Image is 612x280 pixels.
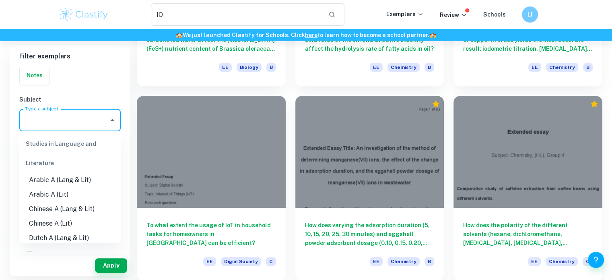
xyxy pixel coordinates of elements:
span: B [266,63,276,72]
span: EE [528,63,541,72]
span: 🏫 [429,32,436,38]
h6: Subject [19,95,121,104]
h6: To what extent the usage of IoT in household tasks for homeowners in [GEOGRAPHIC_DATA] can be eff... [146,221,276,247]
a: here [305,32,317,38]
span: B [424,257,434,266]
span: EE [370,63,383,72]
li: Arabic A (Lang & Lit) [19,173,121,187]
span: Chemistry [387,257,420,266]
button: Notes [20,66,49,85]
h6: We just launched Clastify for Schools. Click to learn how to become a school partner. [2,31,610,39]
span: Chemistry [387,63,420,72]
h6: How does varying the adsorption duration (5, 10, 15, 20, 25, 30 minutes) and eggshell powder adso... [305,221,435,247]
img: Clastify logo [58,6,109,23]
span: Digial Society [221,257,261,266]
h6: Filter exemplars [10,45,130,68]
span: EE [203,257,216,266]
li: Chinese A (Lit) [19,216,121,231]
li: Chinese A (Lang & Lit) [19,202,121,216]
span: [DATE] [37,250,56,259]
li: Dutch A (Lang & Lit) [19,231,121,245]
div: Studies in Language and Literature [19,134,121,173]
span: C [266,257,276,266]
a: How does varying the adsorption duration (5, 10, 15, 20, 25, 30 minutes) and eggshell powder adso... [295,96,444,280]
span: EE [370,257,383,266]
button: Help and Feedback [588,252,604,268]
span: Chemistry [546,63,578,72]
h6: How does the polarity of the different solvents (hexane, dichloromethane, [MEDICAL_DATA], [MEDICA... [463,221,593,247]
div: Premium [432,100,440,108]
span: 🏫 [176,32,183,38]
a: Schools [483,11,506,18]
input: Search for any exemplars... [151,3,322,26]
span: B [424,63,434,72]
button: Apply [95,258,127,273]
span: EE [528,257,541,266]
li: Arabic A (Lit) [19,187,121,202]
p: Exemplars [386,10,424,19]
a: To what extent the usage of IoT in household tasks for homeowners in [GEOGRAPHIC_DATA] can be eff... [137,96,286,280]
span: C [583,257,593,266]
div: Premium [590,100,598,108]
h6: LI [525,10,534,19]
label: Type a subject [25,105,58,112]
span: B [583,63,593,72]
span: Chemistry [546,257,578,266]
span: Biology [237,63,262,72]
a: How does the polarity of the different solvents (hexane, dichloromethane, [MEDICAL_DATA], [MEDICA... [453,96,602,280]
button: Close [107,114,118,126]
span: EE [219,63,232,72]
button: LI [522,6,538,23]
p: Review [440,10,467,19]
